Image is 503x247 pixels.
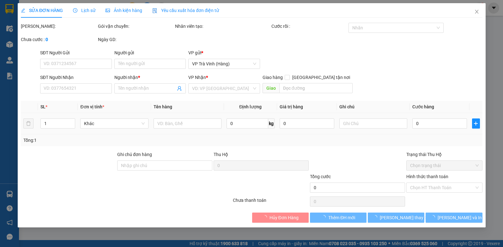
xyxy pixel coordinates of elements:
button: delete [23,118,33,129]
span: Yêu cầu xuất hóa đơn điện tử [152,8,219,13]
input: Dọc đường [279,83,352,93]
span: Chọn trạng thái [410,161,478,170]
span: close [474,9,479,14]
span: Thêm ĐH mới [328,214,355,221]
div: SĐT Người Gửi [40,49,112,56]
button: [PERSON_NAME] thay đổi [368,213,424,223]
b: 0 [45,37,48,42]
div: Chưa cước : [21,36,97,43]
span: Tổng cước [310,174,331,179]
div: Gói vận chuyển: [98,23,174,30]
div: Chưa thanh toán [232,197,309,208]
div: VP gửi [188,49,260,56]
span: SỬA ĐƠN HÀNG [21,8,63,13]
th: Ghi chú [337,101,410,113]
span: loading [431,215,438,220]
div: Người gửi [114,49,186,56]
span: Định lượng [239,104,262,109]
span: loading [262,215,269,220]
label: Hình thức thanh toán [406,174,448,179]
div: SĐT Người Nhận [40,74,112,81]
span: Tên hàng [153,104,172,109]
div: [PERSON_NAME]: [21,23,97,30]
span: Giá trị hàng [280,104,303,109]
input: VD: Bàn, Ghế [153,118,221,129]
input: Ghi chú đơn hàng [117,160,212,171]
div: Trạng thái Thu Hộ [406,151,482,158]
span: plus [472,121,479,126]
span: loading [321,215,328,220]
span: VP Nhận [188,75,206,80]
span: Đơn vị tính [80,104,104,109]
button: [PERSON_NAME] và In [426,213,482,223]
span: SL [40,104,45,109]
span: picture [106,8,110,13]
label: Ghi chú đơn hàng [117,152,152,157]
button: Thêm ĐH mới [310,213,367,223]
span: clock-circle [73,8,77,13]
span: edit [21,8,25,13]
span: VP Trà Vinh (Hàng) [192,59,256,69]
span: [PERSON_NAME] thay đổi [380,214,430,221]
div: Ngày GD: [98,36,174,43]
div: Nhân viên tạo: [175,23,270,30]
span: Ảnh kiện hàng [106,8,142,13]
span: user-add [177,86,182,91]
span: Cước hàng [412,104,434,109]
span: [GEOGRAPHIC_DATA] tận nơi [290,74,353,81]
span: kg [268,118,275,129]
button: Hủy Đơn Hàng [252,213,309,223]
button: Close [468,3,485,21]
span: Thu Hộ [214,152,228,157]
span: Giao hàng [262,75,282,80]
span: Khác [84,119,144,128]
span: Giao [262,83,279,93]
span: loading [373,215,380,220]
div: Tổng: 1 [23,137,195,144]
span: [PERSON_NAME] và In [438,214,482,221]
div: Cước rồi : [271,23,347,30]
input: Ghi Chú [339,118,407,129]
span: Hủy Đơn Hàng [269,214,298,221]
div: Người nhận [114,74,186,81]
span: Lịch sử [73,8,95,13]
img: icon [152,8,157,13]
button: plus [472,118,480,129]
